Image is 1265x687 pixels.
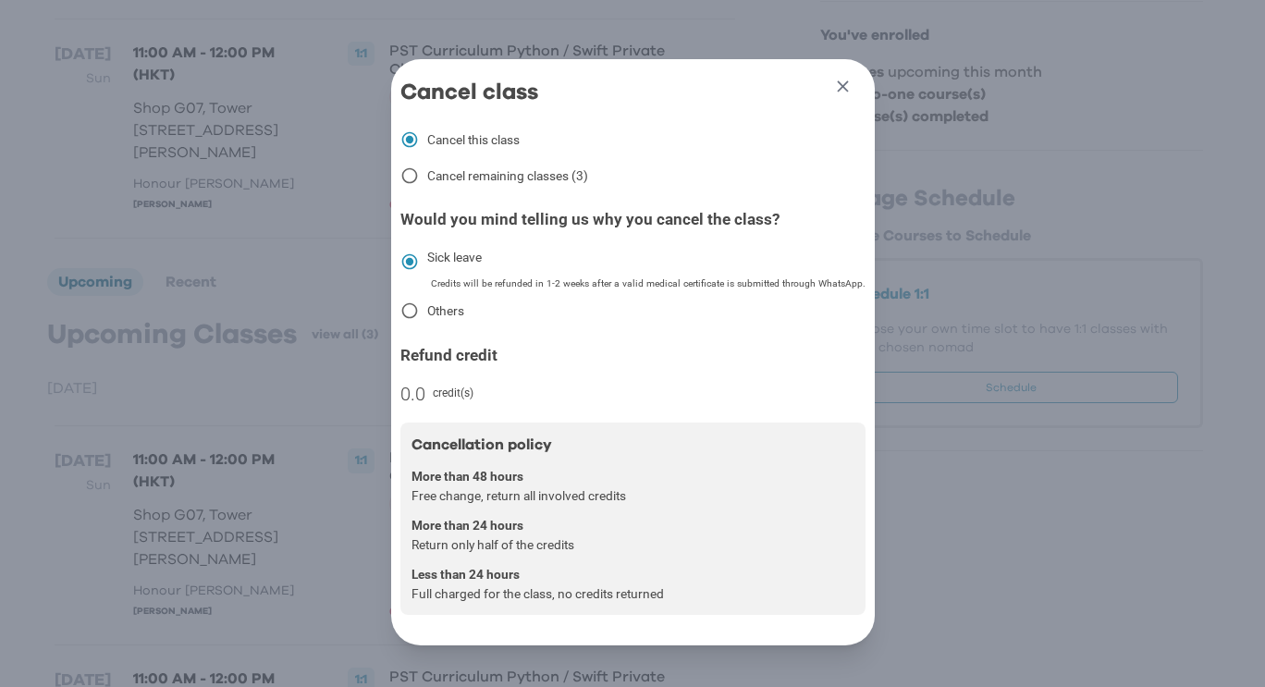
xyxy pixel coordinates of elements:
h6: Would you mind telling us why you cancel the class? [400,207,866,232]
p: Full charged for the class, no credits returned [411,584,854,604]
h6: 0.0 [400,379,425,409]
p: Others [427,301,464,321]
p: Free change, return all involved credits [411,486,854,506]
p: Sick leave [427,248,482,267]
p: More than 48 hours [411,467,854,486]
h6: Refund credit [400,343,866,368]
span: Cancellation policy [411,437,552,452]
p: Less than 24 hours [411,565,854,584]
p: Return only half of the credits [411,535,854,555]
span: Credits will be refunded in 1-2 weeks after a valid medical certificate is submitted through What... [431,277,866,289]
p: More than 24 hours [411,516,854,535]
p: Cancel remaining classes (3) [427,166,588,186]
h1: Cancel class [400,78,866,107]
p: Cancel this class [427,130,520,150]
span: credit(s) [433,385,473,403]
